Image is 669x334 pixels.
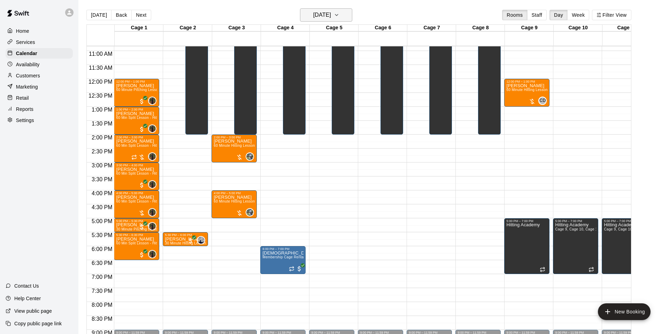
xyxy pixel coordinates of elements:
img: Mike Thatcher [149,251,156,258]
img: Mike Thatcher [149,97,156,104]
span: 60 Minute Hitting Lesson [214,199,255,203]
div: 5:30 PM – 6:00 PM: Charles Blanchard [163,232,208,246]
div: Customers [6,70,73,81]
span: Mike Thatcher [151,180,156,189]
span: Recurring event [131,154,137,160]
span: Mike Thatcher [151,250,156,258]
img: Ryan Maylie [246,209,253,216]
img: Mike Thatcher [149,209,156,216]
span: All customers have paid [138,223,145,230]
div: Ryan Maylie [246,208,254,217]
div: Mike Thatcher [148,250,156,258]
div: 5:30 PM – 6:30 PM: Robert Rohal [114,232,159,260]
button: add [598,303,651,320]
button: [DATE] [86,10,111,20]
div: Mike Thatcher [148,180,156,189]
span: 60 Min Split Lesson - Hitting/Pitching [116,172,177,175]
span: 8:00 PM [90,302,114,308]
a: Marketing [6,82,73,92]
span: Cage 9, Cage 10, Cage 11, Cage 12 [555,227,615,231]
div: 12:00 PM – 1:00 PM [506,80,547,83]
div: 5:00 PM – 7:00 PM: Hitting Academy [602,218,647,274]
span: CD [539,97,546,104]
div: 5:00 PM – 7:00 PM [555,219,596,223]
a: Settings [6,115,73,126]
div: Ryan Maylie [246,152,254,161]
div: Cage 7 [407,25,456,31]
p: View public page [14,308,52,314]
span: Wells Jones [200,236,205,244]
button: Back [111,10,132,20]
span: 2:00 PM [90,135,114,141]
span: 4:30 PM [90,204,114,210]
span: All customers have paid [296,265,303,272]
div: Reports [6,104,73,114]
a: Retail [6,93,73,103]
div: 5:30 PM – 6:30 PM [116,233,157,237]
span: 12:00 PM [87,79,114,85]
button: [DATE] [300,8,352,22]
div: 2:00 PM – 3:00 PM [116,136,157,139]
span: 1:30 PM [90,121,114,127]
div: Cage 8 [456,25,505,31]
img: Ryan Maylie [246,153,253,160]
img: Wells Jones [198,237,205,244]
span: All customers have paid [138,98,145,105]
span: Recurring event [589,267,594,272]
span: 5:00 PM [90,218,114,224]
p: Copy public page link [14,320,62,327]
p: Home [16,28,29,35]
div: 5:00 PM – 7:00 PM: Hitting Academy [553,218,598,274]
div: Mike Thatcher [148,124,156,133]
span: Recurring event [289,266,294,272]
div: 1:00 PM – 2:00 PM [116,108,157,111]
div: 5:00 PM – 5:30 PM [116,219,157,223]
div: 12:00 PM – 1:00 PM: Jaxson Lee [114,79,159,107]
span: 4:00 PM [90,190,114,196]
span: 60 Minute Hitting Lesson [506,88,547,92]
span: 7:30 PM [90,288,114,294]
div: 3:00 PM – 4:00 PM: Parker Shaw [114,162,159,190]
span: Mike Thatcher [151,124,156,133]
span: Ryan Maylie [248,208,254,217]
div: 5:00 PM – 7:00 PM [506,219,547,223]
div: Cage 1 [115,25,163,31]
div: 1:00 PM – 2:00 PM: Will Dick [114,107,159,135]
a: Availability [6,59,73,70]
img: Mike Thatcher [149,153,156,160]
button: Week [567,10,589,20]
span: 30 Minute Pitching Lesson [116,227,160,231]
span: All customers have paid [187,237,194,244]
div: Cage 6 [359,25,407,31]
span: 30 Minute Hitting Lesson [165,241,206,245]
div: 12:00 PM – 1:00 PM: 60 Minute Hitting Lesson [504,79,549,107]
span: 60 Minute Pitching Lesson [116,88,160,92]
span: All customers have paid [138,182,145,189]
a: Home [6,26,73,36]
h6: [DATE] [313,10,331,20]
div: 6:00 PM – 7:00 PM: Membership Cage Rental [260,246,306,274]
div: 4:00 PM – 5:00 PM: 60 Minute Hitting Lesson [212,190,257,218]
div: 5:00 PM – 7:00 PM [604,219,645,223]
div: Mike Thatcher [148,97,156,105]
span: 8:30 PM [90,316,114,322]
button: Rooms [502,10,527,20]
span: Cage 9, Cage 10, Cage 11, Cage 12 [604,227,664,231]
span: 5:30 PM [90,232,114,238]
div: 2:00 PM – 3:00 PM: 60 Minute Hitting Lesson [212,135,257,162]
span: 1:00 PM [90,107,114,113]
span: 12:30 PM [87,93,114,99]
button: Day [549,10,568,20]
span: 11:00 AM [87,51,114,57]
div: Mike Thatcher [148,208,156,217]
span: 60 Min Split Lesson - Hitting/Pitching [116,144,177,147]
p: Services [16,39,35,46]
span: All customers have paid [138,126,145,133]
div: 6:00 PM – 7:00 PM [262,247,303,251]
div: 4:00 PM – 5:00 PM [214,191,255,195]
span: 60 Minute Hitting Lesson [214,144,255,147]
img: Mike Thatcher [149,223,156,230]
